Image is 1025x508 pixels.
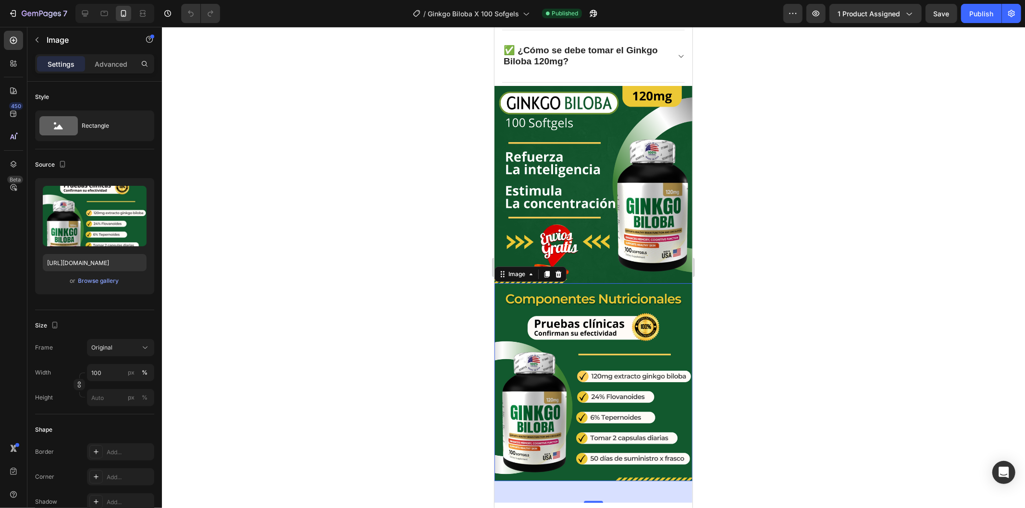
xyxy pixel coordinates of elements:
div: Add... [107,498,152,507]
input: px% [87,389,154,406]
div: px [128,393,135,402]
div: Publish [969,9,993,19]
p: Advanced [95,59,127,69]
span: 1 product assigned [838,9,900,19]
span: Ginkgo Biloba X 100 Sofgels [428,9,519,19]
div: Open Intercom Messenger [992,461,1015,484]
button: 7 [4,4,72,23]
div: Beta [7,176,23,183]
div: 450 [9,102,23,110]
span: Save [934,10,950,18]
span: Original [91,343,112,352]
iframe: Design area [494,27,692,508]
div: Undo/Redo [181,4,220,23]
input: px% [87,364,154,381]
div: Add... [107,473,152,482]
div: px [128,368,135,377]
div: % [142,393,148,402]
button: Original [87,339,154,356]
button: % [125,367,137,378]
button: px [139,367,150,378]
p: Image [47,34,128,46]
span: or [70,275,76,287]
div: Rectangle [82,115,140,137]
div: Source [35,158,68,171]
div: Browse gallery [78,277,119,285]
div: Shadow [35,497,57,506]
button: 1 product assigned [829,4,922,23]
label: Frame [35,343,53,352]
label: Width [35,368,51,377]
div: Style [35,93,49,101]
input: https://example.com/image.jpg [43,254,147,271]
button: px [139,392,150,403]
div: Border [35,448,54,456]
div: % [142,368,148,377]
button: % [125,392,137,403]
label: Height [35,393,53,402]
div: Shape [35,425,52,434]
button: Save [926,4,957,23]
button: Publish [961,4,1001,23]
p: Settings [48,59,74,69]
div: Size [35,319,61,332]
div: Add... [107,448,152,457]
span: Published [552,9,578,18]
img: preview-image [43,186,147,246]
button: Browse gallery [78,276,120,286]
p: 7 [63,8,67,19]
span: / [423,9,426,19]
div: Corner [35,472,54,481]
